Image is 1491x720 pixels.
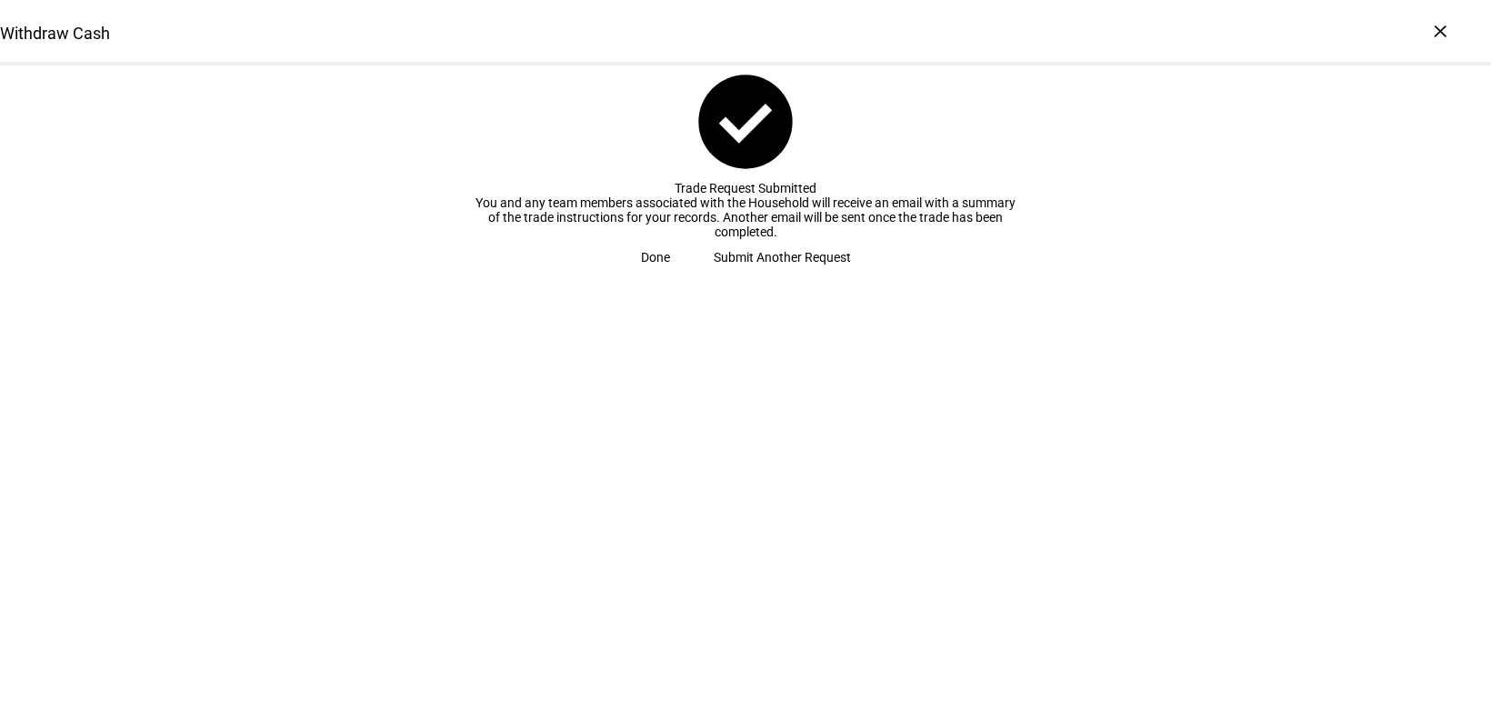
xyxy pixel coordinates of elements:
div: You and any team members associated with the Household will receive an email with a summary of th... [473,195,1018,239]
mat-icon: check_circle [689,65,802,178]
span: Done [641,239,670,275]
button: Done [619,239,692,275]
button: Submit Another Request [692,239,873,275]
span: Submit Another Request [714,239,851,275]
div: Trade Request Submitted [473,181,1018,195]
div: × [1426,16,1455,45]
